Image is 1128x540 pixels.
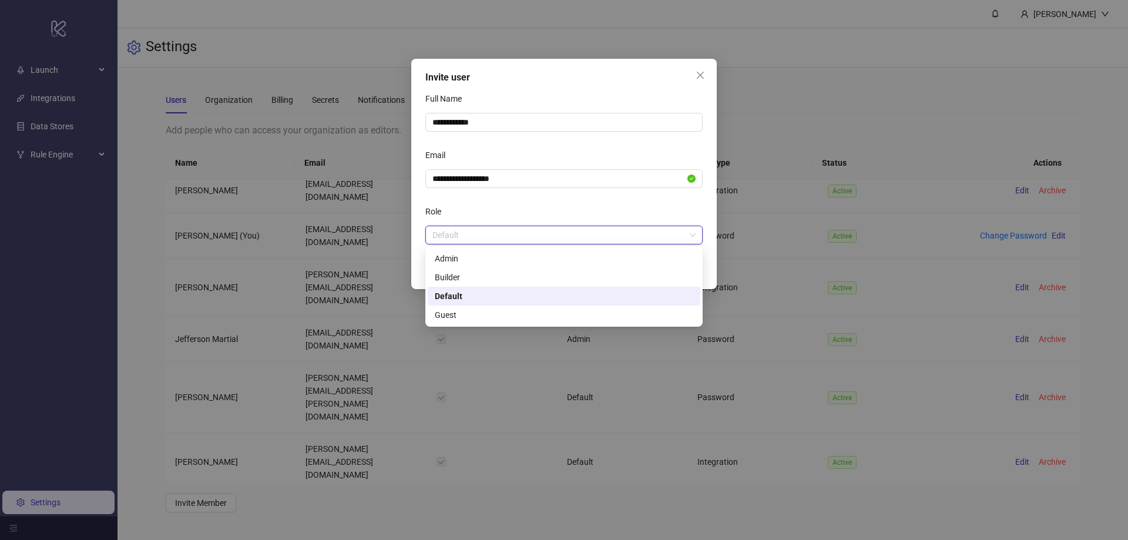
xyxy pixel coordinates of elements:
span: close [696,71,705,80]
div: Invite user [425,71,703,85]
div: Default [435,290,693,303]
div: Builder [428,268,700,287]
button: Close [691,66,710,85]
input: Email [432,172,685,185]
div: Admin [428,249,700,268]
div: Builder [435,271,693,284]
label: Email [425,146,453,165]
div: Default [428,287,700,306]
label: Full Name [425,89,469,108]
div: Guest [428,306,700,324]
input: Full Name [425,113,703,132]
span: Default [432,226,696,244]
div: Admin [435,252,693,265]
label: Role [425,202,449,221]
div: Guest [435,308,693,321]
